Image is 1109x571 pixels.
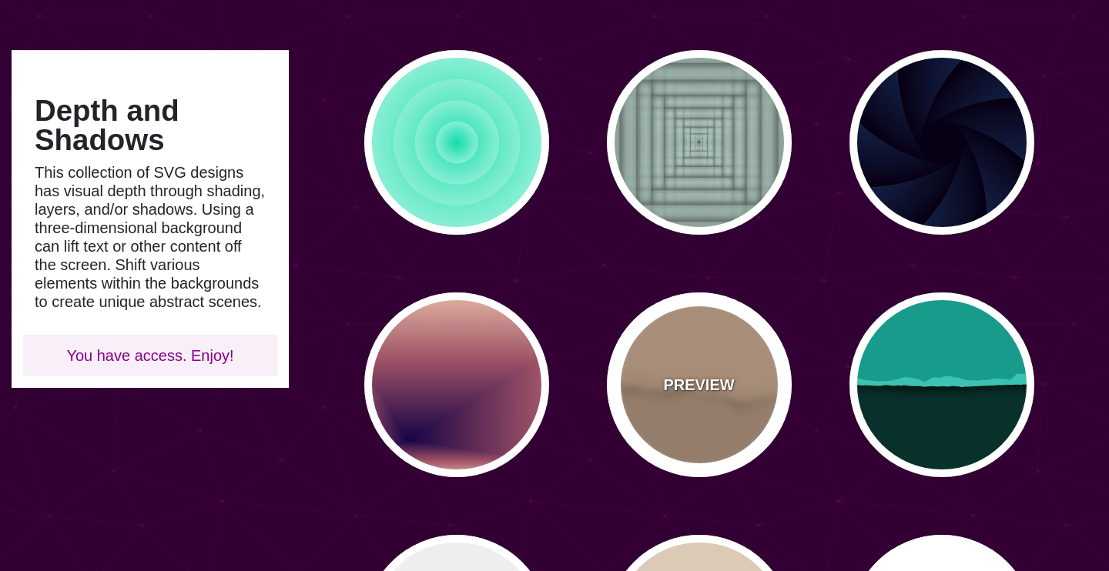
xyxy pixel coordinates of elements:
[607,50,792,235] button: infinitely smaller square cutouts within square cutouts
[364,50,549,235] button: green layered rings within rings
[607,292,792,477] button: PREVIEWtorn cardboard with shadow
[35,346,266,365] p: You have access. Enjoy!
[364,292,549,477] button: a background gradient cut into a 4-slice pizza where the crust is light yellow fading to a warm p...
[35,163,266,311] p: This collection of SVG designs has visual depth through shading, layers, and/or shadows. Using a ...
[849,292,1034,477] button: green wallpaper tear effect
[35,96,266,155] h1: Depth and Shadows
[849,50,1034,235] button: 3d aperture background
[663,373,734,396] p: PREVIEW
